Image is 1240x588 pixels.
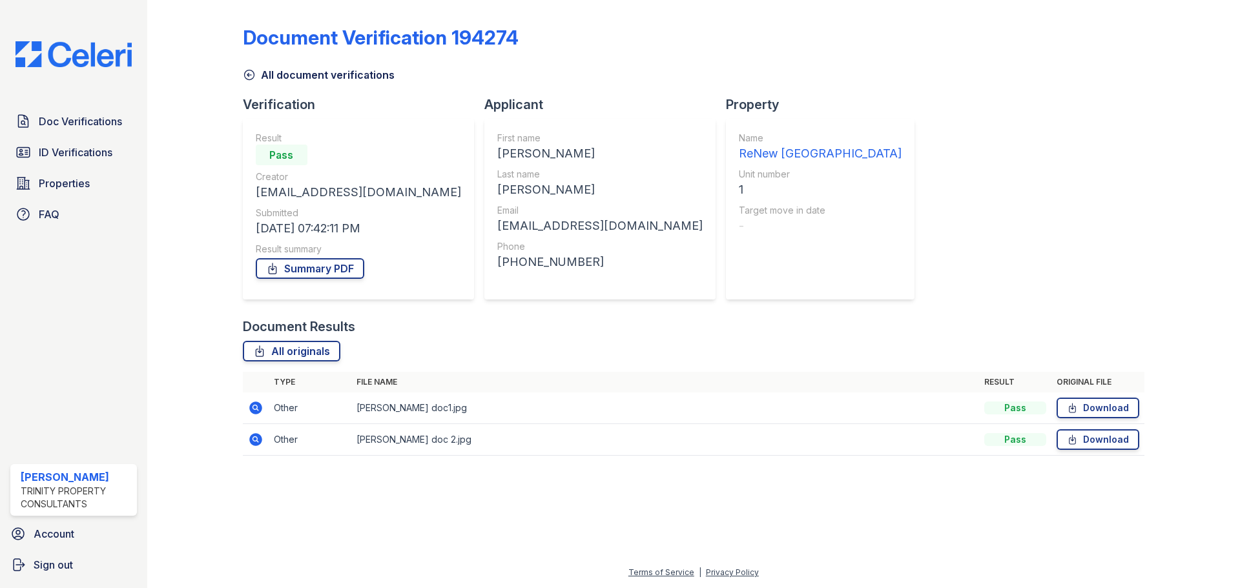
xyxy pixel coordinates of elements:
a: Terms of Service [628,567,694,577]
a: All document verifications [243,67,395,83]
a: Privacy Policy [706,567,759,577]
div: - [739,217,902,235]
span: Doc Verifications [39,114,122,129]
div: Target move in date [739,204,902,217]
a: FAQ [10,201,137,227]
div: Pass [984,401,1046,414]
a: Account [5,521,142,547]
div: Result summary [256,243,461,256]
div: [EMAIL_ADDRESS][DOMAIN_NAME] [497,217,703,235]
a: ID Verifications [10,139,137,165]
td: Other [269,392,351,424]
div: First name [497,132,703,145]
div: 1 [739,181,902,199]
img: CE_Logo_Blue-a8612792a0a2168367f1c8372b55b34899dd931a85d93a1a3d3e32e68fde9ad4.png [5,41,142,67]
th: Result [979,372,1051,392]
div: Applicant [484,96,726,114]
div: ReNew [GEOGRAPHIC_DATA] [739,145,902,163]
div: Last name [497,168,703,181]
div: [PHONE_NUMBER] [497,253,703,271]
a: Doc Verifications [10,108,137,134]
div: [EMAIL_ADDRESS][DOMAIN_NAME] [256,183,461,201]
div: | [699,567,701,577]
div: [PERSON_NAME] [497,145,703,163]
div: Verification [243,96,484,114]
div: Phone [497,240,703,253]
td: Other [269,424,351,456]
div: Document Results [243,318,355,336]
div: Trinity Property Consultants [21,485,132,511]
div: Result [256,132,461,145]
a: All originals [243,341,340,361]
div: [PERSON_NAME] [497,181,703,199]
div: Creator [256,170,461,183]
span: Account [34,526,74,542]
div: [PERSON_NAME] [21,469,132,485]
div: Pass [984,433,1046,446]
div: Submitted [256,207,461,219]
th: Original file [1051,372,1144,392]
div: Email [497,204,703,217]
td: [PERSON_NAME] doc1.jpg [351,392,979,424]
a: Properties [10,170,137,196]
span: FAQ [39,207,59,222]
div: Property [726,96,925,114]
a: Download [1057,429,1139,450]
th: File name [351,372,979,392]
div: Unit number [739,168,902,181]
a: Name ReNew [GEOGRAPHIC_DATA] [739,132,902,163]
span: Properties [39,176,90,191]
a: Summary PDF [256,258,364,279]
div: Pass [256,145,307,165]
iframe: chat widget [1186,536,1227,575]
span: ID Verifications [39,145,112,160]
div: [DATE] 07:42:11 PM [256,219,461,238]
a: Sign out [5,552,142,578]
div: Document Verification 194274 [243,26,519,49]
a: Download [1057,398,1139,418]
div: Name [739,132,902,145]
span: Sign out [34,557,73,573]
th: Type [269,372,351,392]
td: [PERSON_NAME] doc 2.jpg [351,424,979,456]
